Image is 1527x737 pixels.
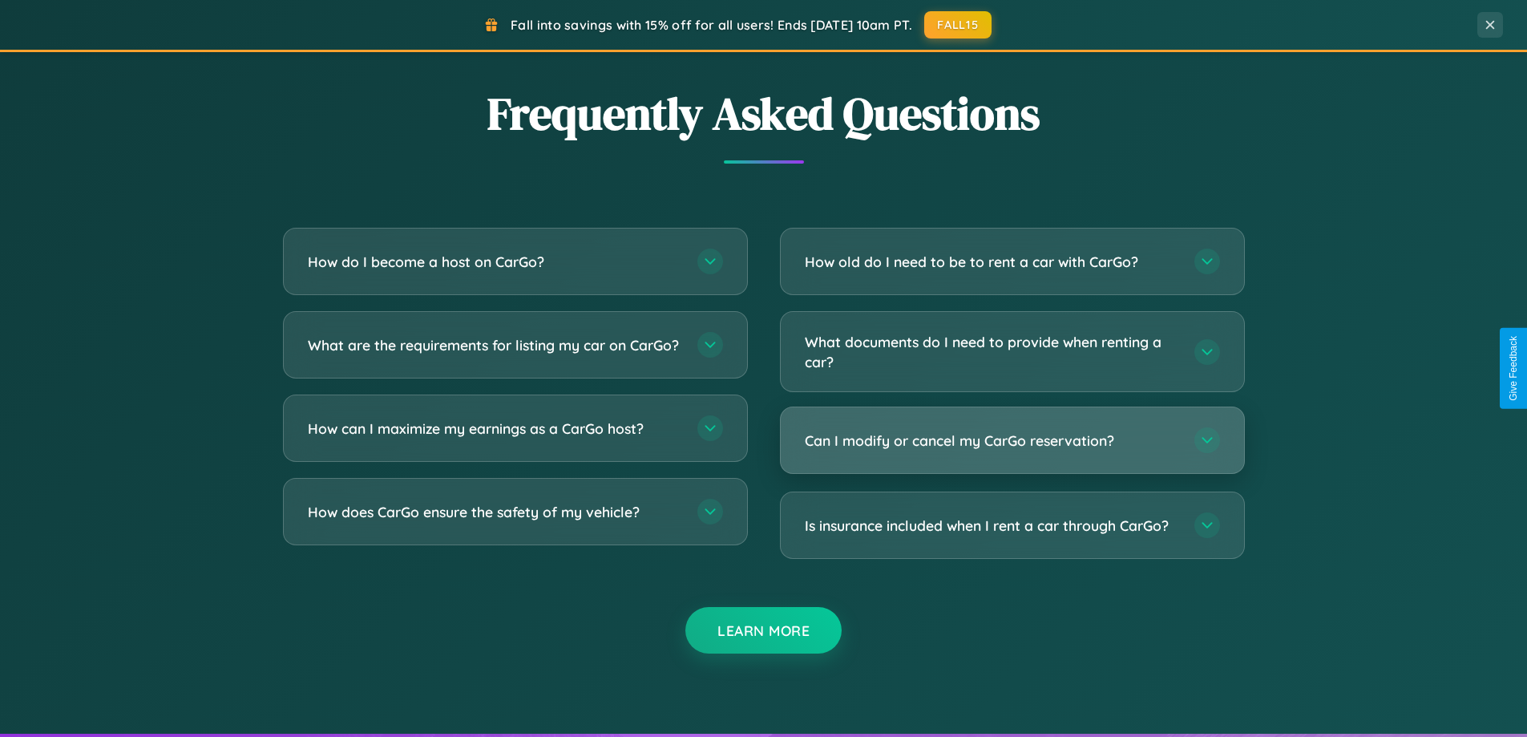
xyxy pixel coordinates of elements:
h3: Is insurance included when I rent a car through CarGo? [805,516,1178,536]
h3: How old do I need to be to rent a car with CarGo? [805,252,1178,272]
h3: How do I become a host on CarGo? [308,252,681,272]
div: Give Feedback [1508,336,1519,401]
h3: Can I modify or cancel my CarGo reservation? [805,431,1178,451]
span: Fall into savings with 15% off for all users! Ends [DATE] 10am PT. [511,17,912,33]
button: FALL15 [924,11,992,38]
button: Learn More [685,607,842,654]
h2: Frequently Asked Questions [283,83,1245,144]
h3: How does CarGo ensure the safety of my vehicle? [308,502,681,522]
h3: What documents do I need to provide when renting a car? [805,332,1178,371]
h3: How can I maximize my earnings as a CarGo host? [308,419,681,439]
h3: What are the requirements for listing my car on CarGo? [308,335,681,355]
